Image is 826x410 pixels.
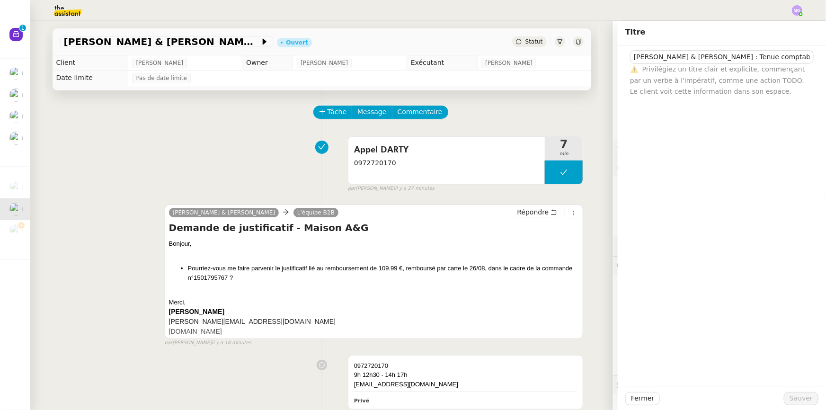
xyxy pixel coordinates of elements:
[352,106,392,119] button: Message
[169,239,579,249] div: Bonjour,
[9,110,23,123] img: users%2FfjlNmCTkLiVoA3HQjY3GA5JXGxb2%2Favatar%2Fstarofservice_97480retdsc0392.png
[617,262,694,269] span: 💬
[9,203,23,216] img: users%2FfjlNmCTkLiVoA3HQjY3GA5JXGxb2%2Favatar%2Fstarofservice_97480retdsc0392.png
[354,143,540,157] span: Appel DARTY
[53,71,128,86] td: Date limite
[617,161,678,172] span: 🔐
[354,159,396,167] ringoverc2c-number-84e06f14122c: 0972720170
[188,264,579,282] li: Pourriez-vous me faire parvenir le justificatif lié au remboursement de 109.99 €, remboursé par c...
[625,27,646,36] span: Titre
[354,370,577,380] div: 9h 12h30 - 14h 17h
[354,362,388,369] ringoverc2c-84e06f14122c: Call with Ringover
[9,67,23,80] img: users%2FfjlNmCTkLiVoA3HQjY3GA5JXGxb2%2Favatar%2Fstarofservice_97480retdsc0392.png
[517,207,549,217] span: Répondre
[630,65,638,73] span: ⚠️
[630,65,805,95] span: Privilégiez un titre clair et explicite, commençant par un verbe à l'impératif, comme une action ...
[328,107,347,117] span: Tâche
[392,106,448,119] button: Commentaire
[293,208,338,217] a: L'équipe B2B
[485,58,533,68] span: [PERSON_NAME]
[136,73,187,83] span: Pas de date limite
[613,157,826,176] div: 🔐Données client
[354,398,369,404] b: Privé
[169,208,279,217] a: [PERSON_NAME] & [PERSON_NAME]
[212,339,251,347] span: il y a 18 minutes
[136,58,183,68] span: [PERSON_NAME]
[784,392,818,405] button: Sauver
[9,132,23,145] img: users%2FfjlNmCTkLiVoA3HQjY3GA5JXGxb2%2Favatar%2Fstarofservice_97480retdsc0392.png
[64,37,260,46] span: [PERSON_NAME] & [PERSON_NAME] : Tenue comptable - Documents et justificatifs à fournir
[354,159,396,167] ringoverc2c-84e06f14122c: Call with Ringover
[357,107,386,117] span: Message
[169,318,336,325] a: [PERSON_NAME][EMAIL_ADDRESS][DOMAIN_NAME]
[545,150,583,158] span: min
[613,257,826,275] div: 💬Commentaires 3
[9,89,23,102] img: users%2FfjlNmCTkLiVoA3HQjY3GA5JXGxb2%2Favatar%2Fstarofservice_97480retdsc0392.png
[617,381,738,388] span: 🕵️
[169,307,336,317] td: [PERSON_NAME]
[169,221,579,234] h4: Demande de justificatif - Maison A&G
[21,25,25,33] p: 1
[286,40,308,45] div: Ouvert
[53,55,128,71] td: Client
[545,139,583,150] span: 7
[165,339,251,347] small: [PERSON_NAME]
[301,58,348,68] span: [PERSON_NAME]
[169,298,579,307] div: Merci,
[625,392,660,405] button: Fermer
[165,339,173,347] span: par
[631,393,654,404] span: Fermer
[242,55,293,71] td: Owner
[169,328,222,335] a: [DOMAIN_NAME]
[514,207,560,217] button: Répondre
[617,242,686,250] span: ⏲️
[398,107,443,117] span: Commentaire
[792,5,802,16] img: svg
[354,362,388,369] ringoverc2c-number-84e06f14122c: 0972720170
[613,375,826,394] div: 🕵️Autres demandes en cours 19
[407,55,477,71] td: Exécutant
[354,380,577,389] div: [EMAIL_ADDRESS][DOMAIN_NAME]
[313,106,353,119] button: Tâche
[348,185,435,193] small: [PERSON_NAME]
[348,185,356,193] span: par
[9,181,23,194] img: users%2FfjlNmCTkLiVoA3HQjY3GA5JXGxb2%2Favatar%2Fstarofservice_97480retdsc0392.png
[613,138,826,157] div: ⚙️Procédures
[9,224,23,237] img: users%2FfjlNmCTkLiVoA3HQjY3GA5JXGxb2%2Favatar%2Fstarofservice_97480retdsc0392.png
[613,237,826,256] div: ⏲️Tâches 53:43
[617,142,666,153] span: ⚙️
[395,185,435,193] span: il y a 27 minutes
[525,38,543,45] span: Statut
[19,25,26,31] nz-badge-sup: 1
